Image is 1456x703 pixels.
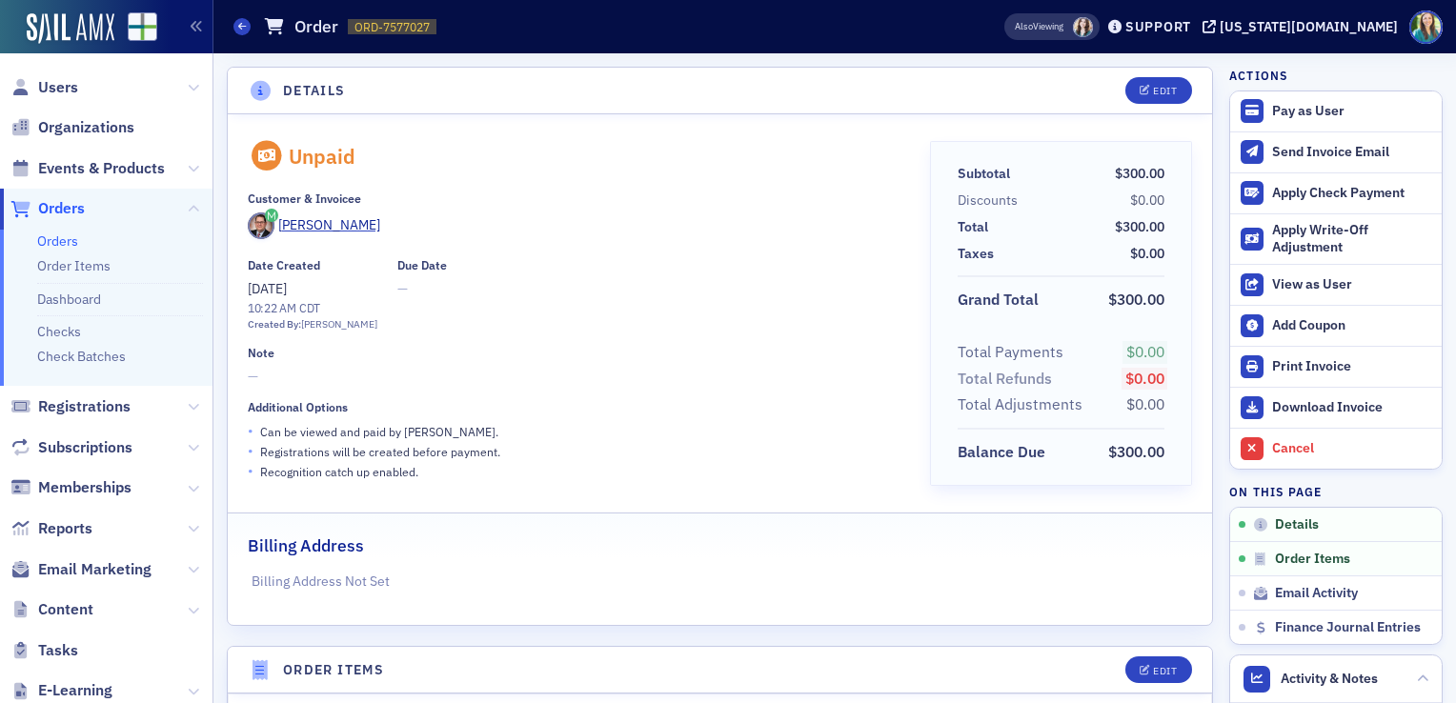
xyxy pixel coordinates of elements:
a: Dashboard [37,291,101,308]
button: Pay as User [1230,91,1442,131]
button: Edit [1125,77,1191,104]
div: Print Invoice [1272,358,1432,375]
button: View as User [1230,264,1442,305]
span: Registrations [38,396,131,417]
a: Print Invoice [1230,346,1442,387]
span: Content [38,599,93,620]
div: Apply Check Payment [1272,185,1432,202]
h4: Details [283,81,346,101]
span: Sarah Lowery [1073,17,1093,37]
div: Note [248,346,274,360]
h2: Billing Address [248,533,364,558]
span: Users [38,77,78,98]
div: Total Payments [958,341,1063,364]
div: Additional Options [248,400,348,414]
span: Finance Journal Entries [1275,619,1421,636]
p: Billing Address Not Set [252,572,1189,592]
div: Unpaid [289,144,355,169]
span: $300.00 [1108,442,1164,461]
div: Edit [1153,86,1177,96]
h1: Order [294,15,338,38]
span: Memberships [38,477,131,498]
img: SailAMX [27,13,114,44]
a: Checks [37,323,81,340]
span: Order Items [1275,551,1350,568]
span: $300.00 [1115,218,1164,235]
span: $0.00 [1130,245,1164,262]
span: • [248,461,253,481]
span: Organizations [38,117,134,138]
span: Subtotal [958,164,1017,184]
a: Order Items [37,257,111,274]
a: Tasks [10,640,78,661]
span: Tasks [38,640,78,661]
span: • [248,421,253,441]
div: [US_STATE][DOMAIN_NAME] [1220,18,1398,35]
h4: Actions [1229,67,1288,84]
div: Edit [1153,666,1177,676]
button: Edit [1125,656,1191,683]
span: $0.00 [1126,342,1164,361]
button: Apply Check Payment [1230,172,1442,213]
div: Customer & Invoicee [248,191,361,206]
span: Total Refunds [958,368,1059,391]
div: Total Refunds [958,368,1052,391]
a: [PERSON_NAME] [248,212,380,239]
span: Discounts [958,191,1024,211]
a: Organizations [10,117,134,138]
button: Add Coupon [1230,305,1442,346]
span: Viewing [1015,20,1063,33]
img: SailAMX [128,12,157,42]
h4: Order Items [283,660,384,680]
div: Taxes [958,244,994,264]
div: Grand Total [958,289,1039,311]
span: $0.00 [1130,191,1164,209]
a: Events & Products [10,158,165,179]
a: Email Marketing [10,559,152,580]
a: Memberships [10,477,131,498]
span: Events & Products [38,158,165,179]
p: Recognition catch up enabled. [260,463,418,480]
div: Send Invoice Email [1272,144,1432,161]
p: Can be viewed and paid by [PERSON_NAME] . [260,423,498,440]
span: Total Payments [958,341,1070,364]
span: [DATE] [248,280,287,297]
span: — [248,367,903,387]
h4: On this page [1229,483,1443,500]
a: Orders [10,198,85,219]
div: Add Coupon [1272,317,1432,334]
button: Apply Write-Off Adjustment [1230,213,1442,265]
a: Download Invoice [1230,387,1442,428]
span: Taxes [958,244,1001,264]
div: Balance Due [958,441,1045,464]
span: ORD-7577027 [354,19,430,35]
div: Total Adjustments [958,393,1082,416]
div: View as User [1272,276,1432,293]
span: Profile [1409,10,1443,44]
span: $0.00 [1125,369,1164,388]
a: Registrations [10,396,131,417]
div: Subtotal [958,164,1010,184]
div: Total [958,217,988,237]
span: Total [958,217,995,237]
div: Apply Write-Off Adjustment [1272,222,1432,255]
span: Activity & Notes [1281,669,1378,689]
div: Date Created [248,258,320,272]
a: Reports [10,518,92,539]
div: Cancel [1272,440,1432,457]
span: Email Marketing [38,559,152,580]
span: Grand Total [958,289,1045,311]
button: [US_STATE][DOMAIN_NAME] [1203,20,1405,33]
span: Balance Due [958,441,1052,464]
span: CDT [296,300,321,315]
span: E-Learning [38,680,112,701]
span: — [397,279,447,299]
span: • [248,441,253,461]
time: 10:22 AM [248,300,296,315]
div: Also [1015,20,1033,32]
span: $300.00 [1108,290,1164,309]
div: Due Date [397,258,447,272]
button: Send Invoice Email [1230,131,1442,172]
a: Content [10,599,93,620]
